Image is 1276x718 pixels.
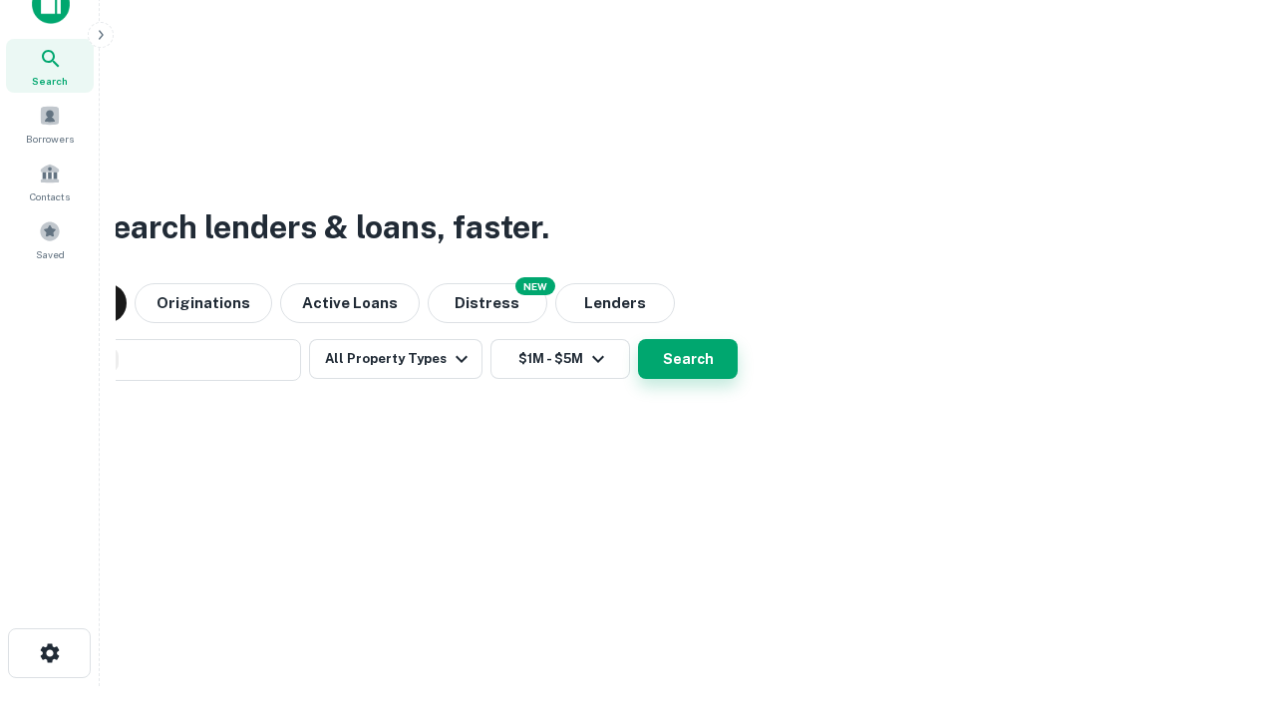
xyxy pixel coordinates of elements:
a: Contacts [6,155,94,208]
button: Active Loans [280,283,420,323]
div: NEW [515,277,555,295]
button: Lenders [555,283,675,323]
button: Search [638,339,738,379]
iframe: Chat Widget [1176,558,1276,654]
button: $1M - $5M [490,339,630,379]
button: All Property Types [309,339,482,379]
a: Search [6,39,94,93]
span: Search [32,73,68,89]
span: Saved [36,246,65,262]
a: Borrowers [6,97,94,151]
span: Contacts [30,188,70,204]
span: Borrowers [26,131,74,147]
button: Search distressed loans with lien and other non-mortgage details. [428,283,547,323]
a: Saved [6,212,94,266]
h3: Search lenders & loans, faster. [91,203,549,251]
button: Originations [135,283,272,323]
